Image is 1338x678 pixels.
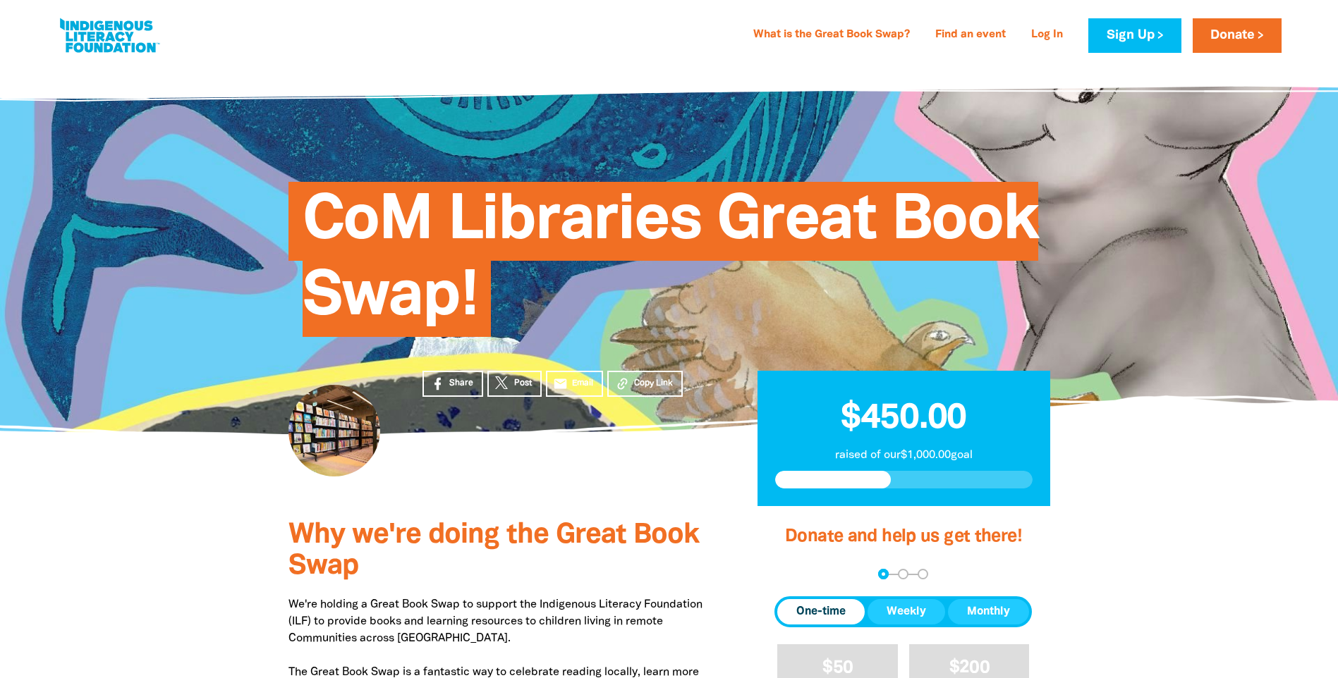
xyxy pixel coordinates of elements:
[841,402,966,435] span: $450.00
[553,376,568,391] i: email
[1023,24,1071,47] a: Log In
[796,603,846,620] span: One-time
[868,599,945,624] button: Weekly
[607,371,683,397] button: Copy Link
[878,569,889,579] button: Navigate to step 1 of 3 to enter your donation amount
[745,24,918,47] a: What is the Great Book Swap?
[777,599,865,624] button: One-time
[949,660,990,676] span: $200
[1088,18,1181,53] a: Sign Up
[948,599,1029,624] button: Monthly
[1193,18,1282,53] a: Donate
[822,660,853,676] span: $50
[774,596,1032,627] div: Donation frequency
[927,24,1014,47] a: Find an event
[572,377,593,390] span: Email
[546,371,604,397] a: emailEmail
[898,569,908,579] button: Navigate to step 2 of 3 to enter your details
[449,377,473,390] span: Share
[918,569,928,579] button: Navigate to step 3 of 3 to enter your payment details
[288,522,699,579] span: Why we're doing the Great Book Swap
[775,447,1033,464] p: raised of our $1,000.00 goal
[887,603,926,620] span: Weekly
[634,377,673,390] span: Copy Link
[422,371,483,397] a: Share
[967,603,1010,620] span: Monthly
[785,529,1022,545] span: Donate and help us get there!
[487,371,542,397] a: Post
[303,192,1038,337] span: CoM Libraries Great Book Swap!
[514,377,532,390] span: Post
